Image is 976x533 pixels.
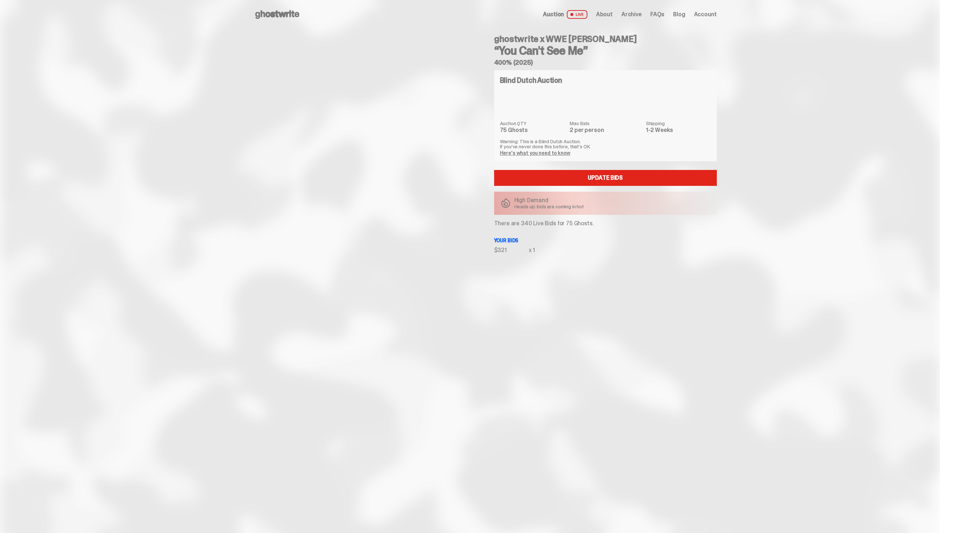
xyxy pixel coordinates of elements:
[529,247,535,253] div: x 1
[500,121,566,126] dt: Auction QTY
[494,59,717,66] h5: 400% (2025)
[570,121,641,126] dt: Max Bids
[500,127,566,133] dd: 75 Ghosts
[650,12,664,17] a: FAQs
[500,77,562,84] h4: Blind Dutch Auction
[621,12,642,17] a: Archive
[543,12,564,17] span: Auction
[494,247,529,253] div: $321
[494,45,717,56] h3: “You Can't See Me”
[543,10,587,19] a: Auction LIVE
[567,10,587,19] span: LIVE
[500,150,570,156] a: Here's what you need to know
[673,12,685,17] a: Blog
[500,139,711,149] p: Warning: This is a Blind Dutch Auction. If you’ve never done this before, that’s OK.
[494,221,717,226] p: There are 340 Live Bids for 75 Ghosts.
[514,197,584,203] p: High Demand
[694,12,717,17] a: Account
[494,170,717,186] a: Update Bids
[646,121,711,126] dt: Shipping
[494,35,717,43] h4: ghostwrite x WWE [PERSON_NAME]
[646,127,711,133] dd: 1-2 Weeks
[494,238,717,243] p: Your bids
[514,204,584,209] p: Heads up: bids are coming in hot
[570,127,641,133] dd: 2 per person
[596,12,613,17] a: About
